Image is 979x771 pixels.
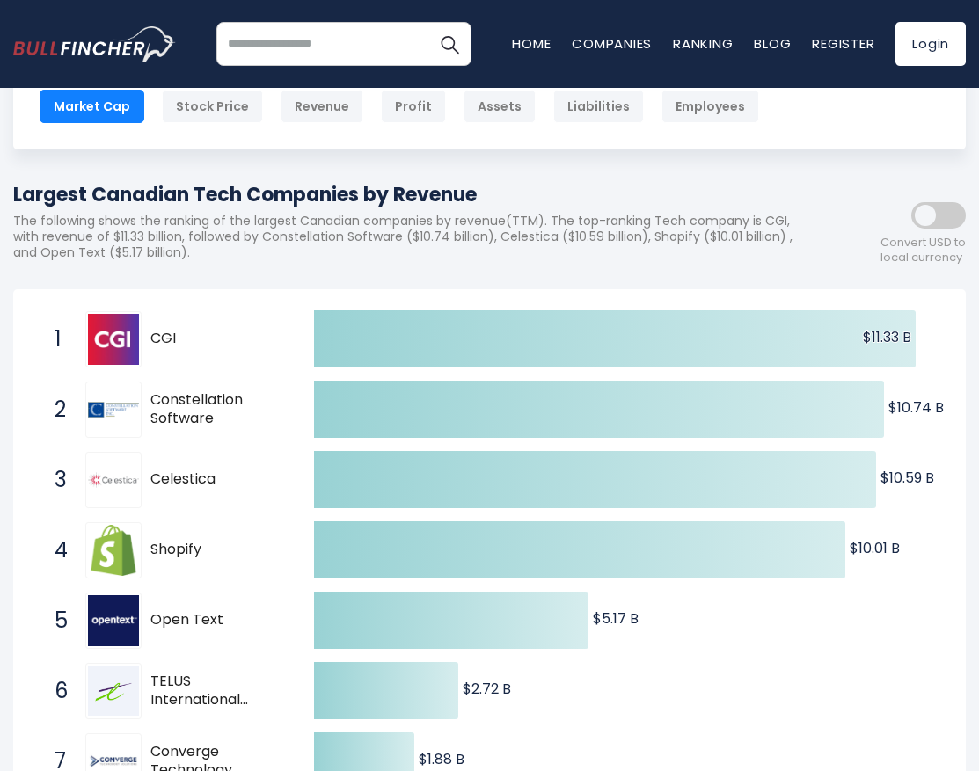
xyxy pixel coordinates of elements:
h1: Largest Canadian Tech Companies by Revenue [13,180,807,209]
span: 6 [46,676,63,706]
span: 4 [46,535,63,565]
a: Go to homepage [13,26,202,61]
text: $2.72 B [463,679,511,699]
span: 1 [46,324,63,354]
img: Shopify [88,525,139,576]
text: $11.33 B [863,327,911,347]
text: $10.01 B [850,538,900,558]
text: $5.17 B [593,608,639,629]
div: Assets [464,90,536,123]
span: Celestica [150,470,283,489]
span: Open Text [150,611,283,629]
span: 3 [46,465,63,495]
a: Register [812,34,874,53]
a: Home [512,34,551,53]
span: CGI [150,330,283,348]
img: Celestica [88,472,139,488]
p: The following shows the ranking of the largest Canadian companies by revenue(TTM). The top-rankin... [13,213,807,261]
div: Stock Price [162,90,263,123]
img: TELUS International (Cda) [88,666,139,716]
div: Market Cap [40,90,144,123]
a: Ranking [673,34,733,53]
div: Employees [661,90,759,123]
text: $1.88 B [419,749,464,769]
div: Profit [381,90,446,123]
button: Search [427,22,471,66]
div: Revenue [281,90,363,123]
a: Login [895,22,966,66]
span: 2 [46,395,63,425]
img: Constellation Software [88,402,139,418]
div: Liabilities [553,90,644,123]
text: $10.74 B [888,397,944,418]
img: bullfincher logo [13,26,176,61]
span: Shopify [150,541,283,559]
text: $10.59 B [880,468,934,488]
span: 5 [46,606,63,636]
img: CGI [88,314,139,365]
span: Constellation Software [150,391,283,428]
a: Blog [754,34,791,53]
span: Convert USD to local currency [880,236,966,265]
a: Companies [572,34,652,53]
span: TELUS International (Cda) [150,673,283,709]
img: Open Text [88,595,139,646]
